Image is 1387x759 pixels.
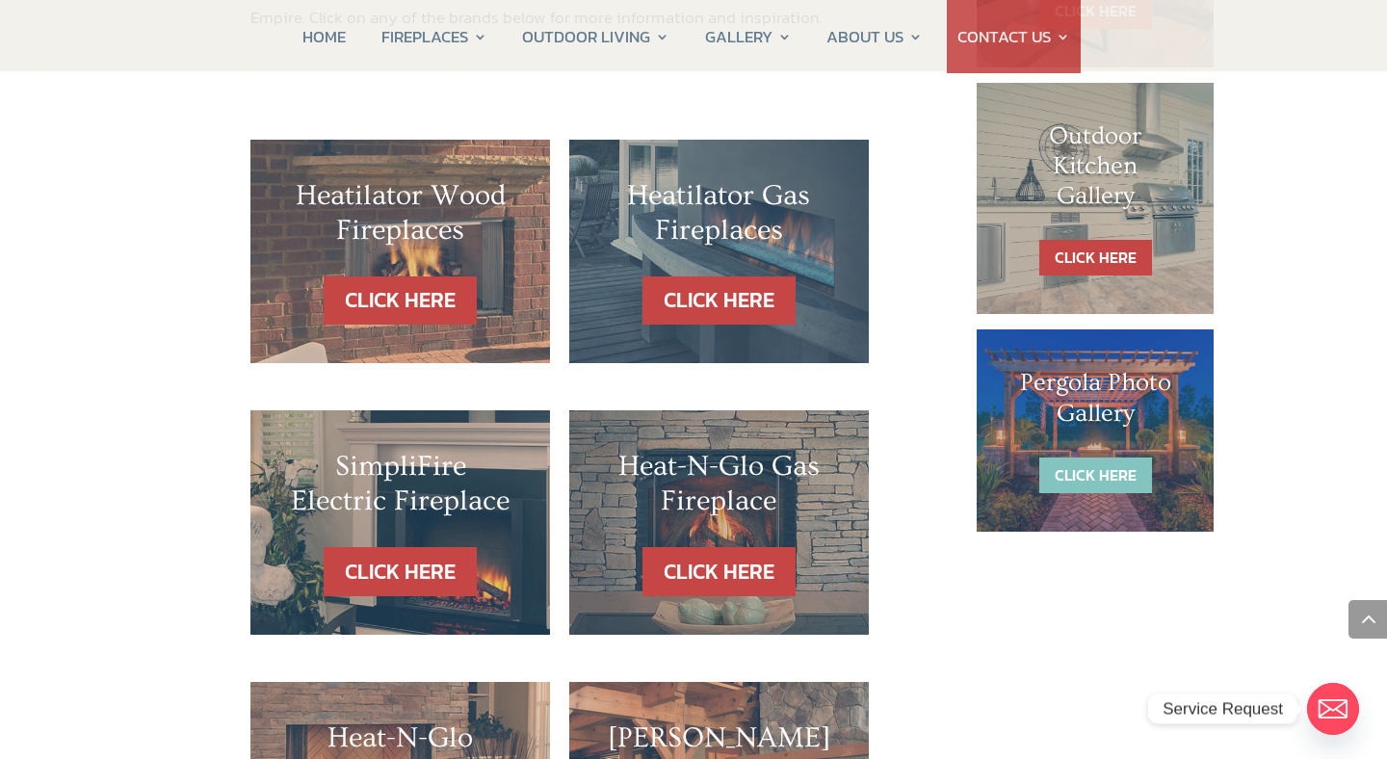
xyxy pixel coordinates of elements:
[324,547,477,596] a: CLICK HERE
[642,547,796,596] a: CLICK HERE
[324,276,477,326] a: CLICK HERE
[1015,121,1175,222] h1: Outdoor Kitchen Gallery
[1307,683,1359,735] a: Email
[1039,458,1152,493] a: CLICK HERE
[289,449,511,528] h2: SimpliFire Electric Fireplace
[642,276,796,326] a: CLICK HERE
[1015,368,1175,437] h1: Pergola Photo Gallery
[1039,240,1152,275] a: CLICK HERE
[289,178,511,257] h2: Heatilator Wood Fireplaces
[608,178,830,257] h2: Heatilator Gas Fireplaces
[608,449,830,528] h2: Heat-N-Glo Gas Fireplace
